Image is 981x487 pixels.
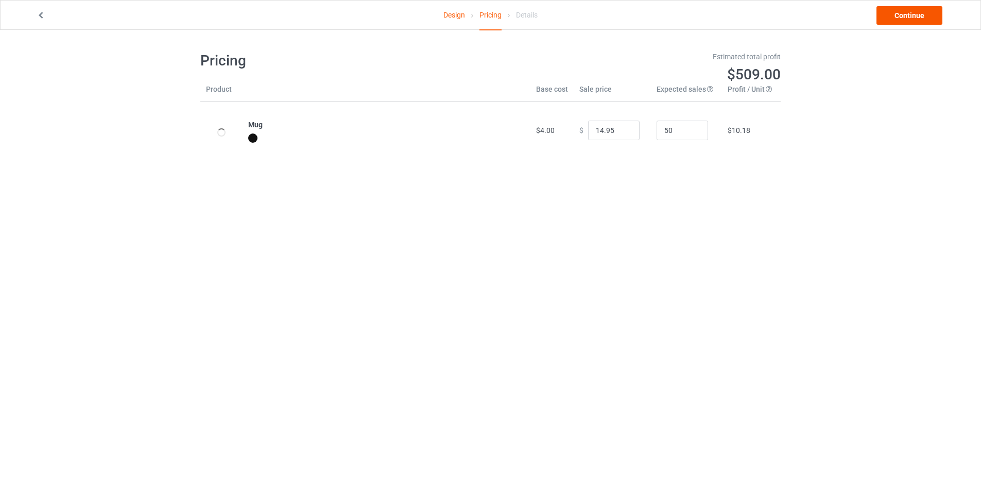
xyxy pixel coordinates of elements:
span: $4.00 [536,126,555,135]
b: Mug [248,121,263,129]
div: Details [516,1,538,29]
th: Sale price [574,84,651,102]
span: $509.00 [727,66,781,83]
th: Base cost [530,84,574,102]
th: Profit / Unit [722,84,781,102]
div: Estimated total profit [498,52,781,62]
th: Product [200,84,243,102]
h1: Pricing [200,52,484,70]
span: $10.18 [728,126,750,135]
div: Pricing [479,1,502,30]
a: Design [443,1,465,29]
a: Continue [876,6,942,25]
span: $ [579,126,583,135]
th: Expected sales [651,84,722,102]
